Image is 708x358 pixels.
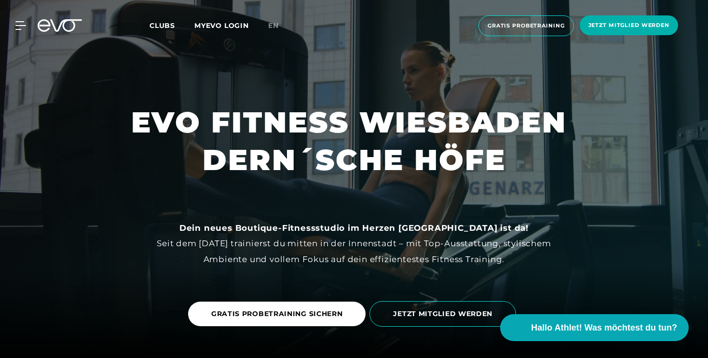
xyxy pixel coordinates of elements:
[476,15,577,36] a: Gratis Probetraining
[194,21,249,30] a: MYEVO LOGIN
[179,223,529,233] strong: Dein neues Boutique-Fitnessstudio im Herzen [GEOGRAPHIC_DATA] ist da!
[369,294,520,334] a: JETZT MITGLIED WERDEN
[211,309,343,319] span: GRATIS PROBETRAINING SICHERN
[500,314,689,341] button: Hallo Athlet! Was möchtest du tun?
[188,302,366,326] a: GRATIS PROBETRAINING SICHERN
[577,15,681,36] a: Jetzt Mitglied werden
[268,20,290,31] a: en
[137,220,571,267] div: Seit dem [DATE] trainierst du mitten in der Innenstadt – mit Top-Ausstattung, stylischem Ambiente...
[131,104,577,179] h1: EVO FITNESS WIESBADEN DERN´SCHE HÖFE
[531,321,677,334] span: Hallo Athlet! Was möchtest du tun?
[488,22,565,30] span: Gratis Probetraining
[268,21,279,30] span: en
[150,21,194,30] a: Clubs
[393,309,492,319] span: JETZT MITGLIED WERDEN
[150,21,175,30] span: Clubs
[588,21,669,29] span: Jetzt Mitglied werden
